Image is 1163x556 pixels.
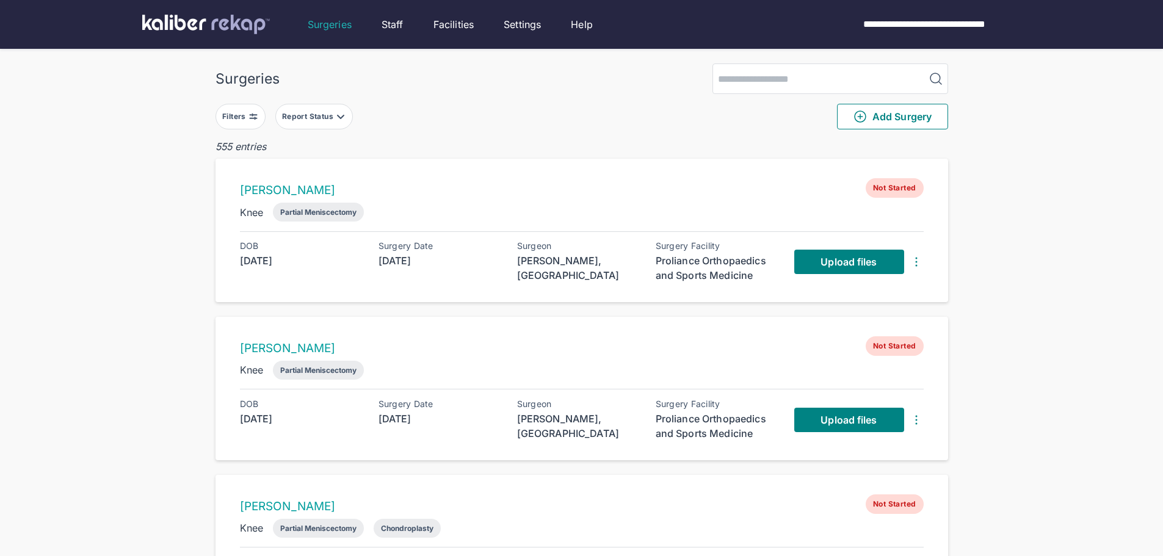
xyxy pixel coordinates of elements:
[240,363,264,377] div: Knee
[517,253,639,283] div: [PERSON_NAME], [GEOGRAPHIC_DATA]
[433,17,474,32] a: Facilities
[336,112,346,121] img: filter-caret-down-grey.b3560631.svg
[282,112,336,121] div: Report Status
[517,241,639,251] div: Surgeon
[216,139,948,154] div: 555 entries
[222,112,248,121] div: Filters
[379,399,501,409] div: Surgery Date
[240,499,336,513] a: [PERSON_NAME]
[248,112,258,121] img: faders-horizontal-grey.d550dbda.svg
[571,17,593,32] a: Help
[240,521,264,535] div: Knee
[656,411,778,441] div: Proliance Orthopaedics and Sports Medicine
[794,408,904,432] a: Upload files
[794,250,904,274] a: Upload files
[240,341,336,355] a: [PERSON_NAME]
[240,399,362,409] div: DOB
[381,524,433,533] div: Chondroplasty
[240,253,362,268] div: [DATE]
[275,104,353,129] button: Report Status
[308,17,352,32] a: Surgeries
[216,70,280,87] div: Surgeries
[240,411,362,426] div: [DATE]
[379,411,501,426] div: [DATE]
[853,109,868,124] img: PlusCircleGreen.5fd88d77.svg
[504,17,541,32] a: Settings
[837,104,948,129] button: Add Surgery
[866,494,923,514] span: Not Started
[280,366,357,375] div: Partial Meniscectomy
[853,109,932,124] span: Add Surgery
[517,399,639,409] div: Surgeon
[866,178,923,198] span: Not Started
[240,241,362,251] div: DOB
[909,255,924,269] img: DotsThreeVertical.31cb0eda.svg
[656,253,778,283] div: Proliance Orthopaedics and Sports Medicine
[379,241,501,251] div: Surgery Date
[379,253,501,268] div: [DATE]
[280,524,357,533] div: Partial Meniscectomy
[909,413,924,427] img: DotsThreeVertical.31cb0eda.svg
[929,71,943,86] img: MagnifyingGlass.1dc66aab.svg
[821,414,877,426] span: Upload files
[656,399,778,409] div: Surgery Facility
[142,15,270,34] img: kaliber labs logo
[240,183,336,197] a: [PERSON_NAME]
[280,208,357,217] div: Partial Meniscectomy
[656,241,778,251] div: Surgery Facility
[517,411,639,441] div: [PERSON_NAME], [GEOGRAPHIC_DATA]
[382,17,404,32] a: Staff
[821,256,877,268] span: Upload files
[240,205,264,220] div: Knee
[216,104,266,129] button: Filters
[866,336,923,356] span: Not Started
